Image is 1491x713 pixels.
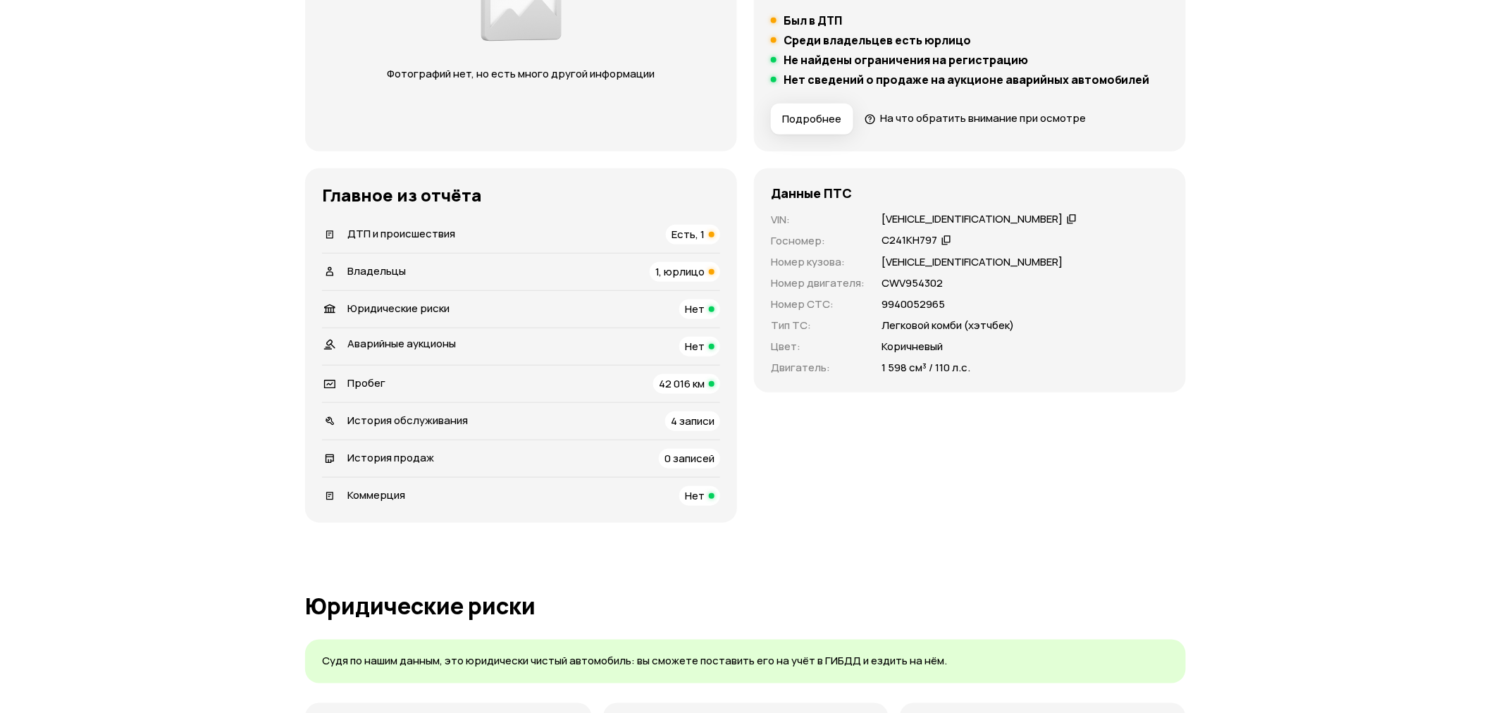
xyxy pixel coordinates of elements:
[771,275,865,291] p: Номер двигателя :
[784,13,842,27] h5: Был в ДТП
[881,233,937,248] div: С241КН797
[771,185,852,201] h4: Данные ПТС
[771,318,865,333] p: Тип ТС :
[347,488,405,502] span: Коммерция
[881,275,943,291] p: CWV954302
[347,413,468,428] span: История обслуживания
[881,360,970,376] p: 1 598 см³ / 110 л.с.
[784,33,971,47] h5: Среди владельцев есть юрлицо
[685,339,705,354] span: Нет
[771,297,865,312] p: Номер СТС :
[305,593,1186,619] h1: Юридические риски
[322,185,720,205] h3: Главное из отчёта
[373,66,669,82] p: Фотографий нет, но есть много другой информации
[347,450,434,465] span: История продаж
[347,226,455,241] span: ДТП и происшествия
[771,104,853,135] button: Подробнее
[881,254,1063,270] p: [VEHICLE_IDENTIFICATION_NUMBER]
[784,73,1150,87] h5: Нет сведений о продаже на аукционе аварийных автомобилей
[881,212,1063,227] div: [VEHICLE_IDENTIFICATION_NUMBER]
[771,360,865,376] p: Двигатель :
[784,53,1028,67] h5: Не найдены ограничения на регистрацию
[881,339,943,354] p: Коричневый
[347,336,456,351] span: Аварийные аукционы
[347,376,385,390] span: Пробег
[655,264,705,279] span: 1, юрлицо
[664,451,714,466] span: 0 записей
[771,339,865,354] p: Цвет :
[880,111,1086,125] span: На что обратить внимание при осмотре
[771,254,865,270] p: Номер кузова :
[671,414,714,428] span: 4 записи
[685,302,705,316] span: Нет
[881,318,1014,333] p: Легковой комби (хэтчбек)
[672,227,705,242] span: Есть, 1
[782,112,841,126] span: Подробнее
[771,212,865,228] p: VIN :
[881,297,945,312] p: 9940052965
[347,301,450,316] span: Юридические риски
[659,376,705,391] span: 42 016 км
[771,233,865,249] p: Госномер :
[865,111,1086,125] a: На что обратить внимание при осмотре
[347,263,406,278] span: Владельцы
[685,488,705,503] span: Нет
[322,654,1169,669] p: Судя по нашим данным, это юридически чистый автомобиль: вы сможете поставить его на учёт в ГИБДД ...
